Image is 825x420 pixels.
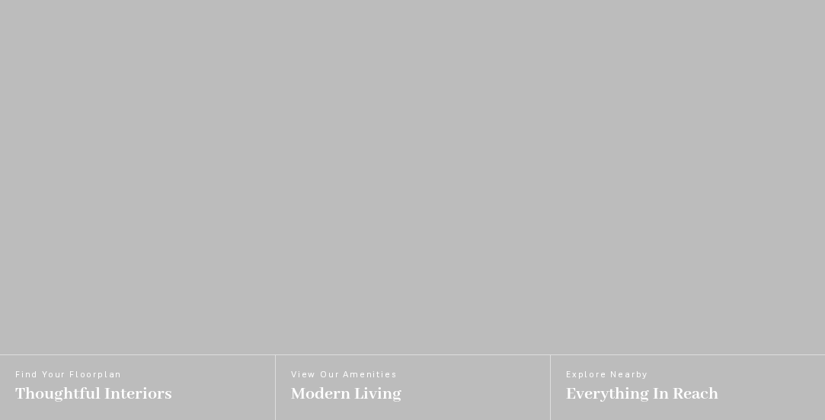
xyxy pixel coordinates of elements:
span: Explore Nearby [566,370,718,380]
span: Thoughtful Interiors [15,383,172,405]
a: View Our Amenities [275,355,550,420]
span: Find Your Floorplan [15,370,172,380]
span: Modern Living [291,383,401,405]
span: View Our Amenities [291,370,401,380]
a: Explore Nearby [550,355,825,420]
span: Everything In Reach [566,383,718,405]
